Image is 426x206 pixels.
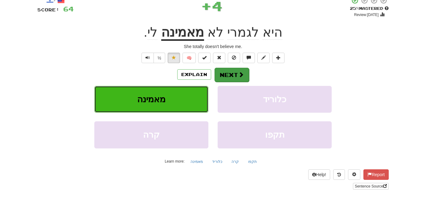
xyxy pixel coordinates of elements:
button: Help! [308,169,330,180]
span: Score: [37,7,59,12]
span: היא [263,25,282,40]
button: ½ [154,53,165,63]
button: כלוריד [218,86,332,113]
button: Next [215,68,249,82]
button: מאמינה [94,86,208,113]
button: Reset to 0% Mastered (alt+r) [213,53,225,63]
button: Round history (alt+y) [333,169,345,180]
span: מאמינה [137,95,166,104]
button: Discuss sentence (alt+u) [243,53,255,63]
button: Explain [177,69,211,80]
button: Set this sentence to 100% Mastered (alt+m) [198,53,211,63]
span: קרה [143,130,160,139]
button: Report [363,169,389,180]
button: קרה [228,157,242,166]
div: Text-to-speech controls [140,53,165,63]
span: . [144,25,161,40]
div: Mastered [350,6,389,11]
span: תקפו [265,130,285,139]
span: 25 % [350,6,359,11]
button: Add to collection (alt+a) [272,53,285,63]
div: She totally doesn't believe me. [37,43,389,50]
button: תקפו [245,157,260,166]
span: לי [147,25,158,40]
span: 64 [63,5,74,13]
button: 🧠 [182,53,196,63]
button: קרה [94,121,208,148]
button: Unfavorite sentence (alt+f) [168,53,180,63]
button: מאמינה [187,157,206,166]
button: תקפו [218,121,332,148]
button: Play sentence audio (ctl+space) [141,53,154,63]
span: לא [207,25,223,40]
u: מאמינה [161,25,204,41]
span: כלוריד [263,95,286,104]
small: Learn more: [165,159,184,164]
span: לגמרי [227,25,259,40]
a: Sentence Source [353,183,389,190]
button: Ignore sentence (alt+i) [228,53,240,63]
button: כלוריד [209,157,226,166]
small: Review: [DATE] [354,13,379,17]
button: Edit sentence (alt+d) [257,53,270,63]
